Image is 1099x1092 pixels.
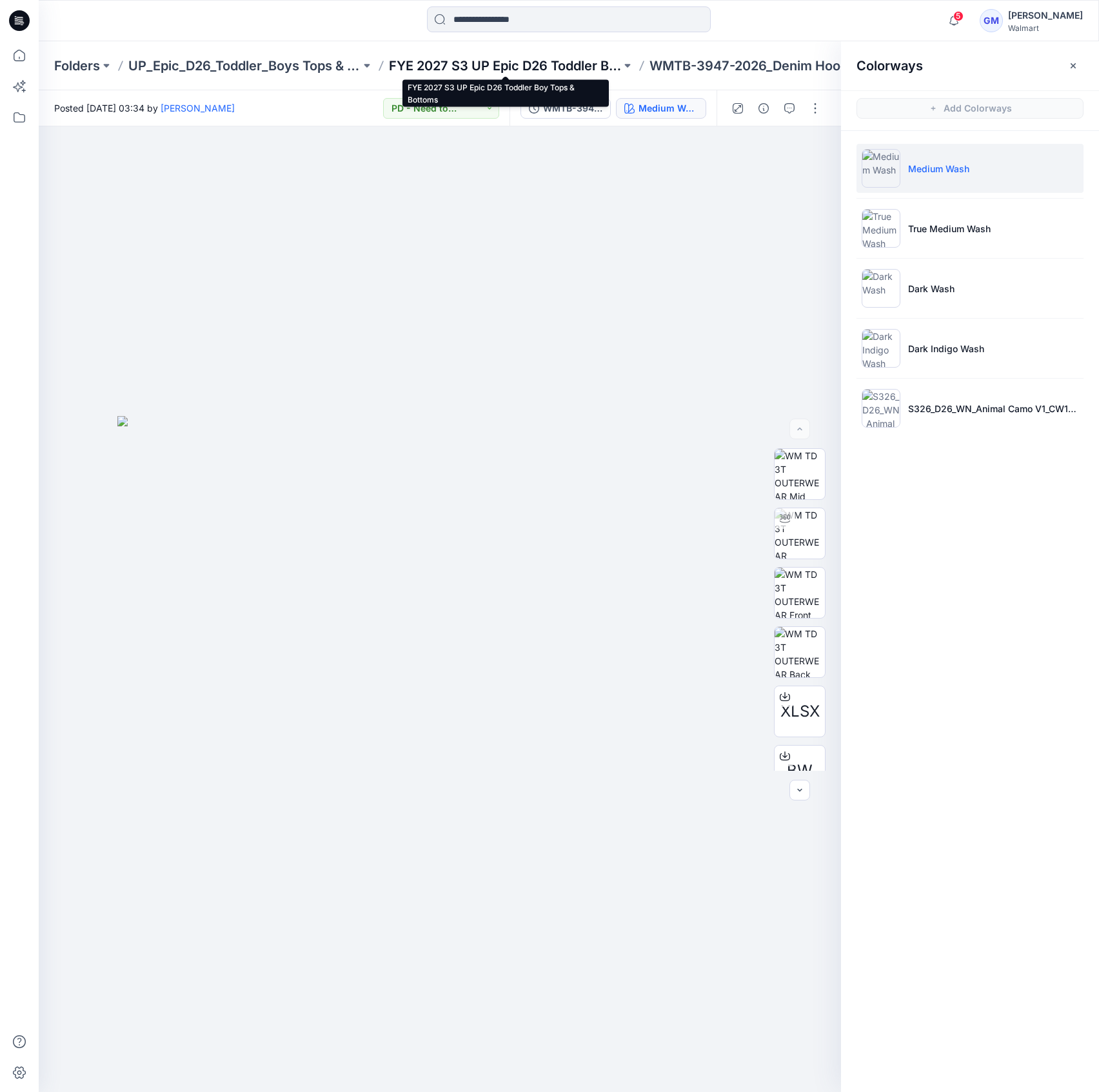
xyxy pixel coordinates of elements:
[54,101,235,115] span: Posted [DATE] 03:34 by
[161,103,235,114] a: [PERSON_NAME]
[639,101,698,115] div: Medium Wash
[780,700,820,723] span: XLSX
[862,269,900,308] img: Dark Wash
[862,329,900,368] img: Dark Indigo Wash
[862,209,900,248] img: True Medium Wash
[1008,8,1083,23] div: [PERSON_NAME]
[856,58,923,74] h2: Colorways
[908,402,1078,415] p: S326_D26_WN_Animal Camo V1_CW1_Almond_8.42in
[616,98,706,119] button: Medium Wash
[862,389,900,428] img: S326_D26_WN_Animal Camo V1_CW1_Almond_8.42in
[908,342,984,355] p: Dark Indigo Wash
[862,149,900,188] img: Medium Wash
[980,9,1003,32] div: GM
[908,282,955,295] p: Dark Wash
[543,101,602,115] div: WMTB-3947-2026_Rev2_Denim Hooded Overshirt_Full Colorway
[520,98,611,119] button: WMTB-3947-2026_Rev2_Denim Hooded Overshirt_Full Colorway
[775,568,825,618] img: WM TD 3T OUTERWEAR Front wo Avatar
[908,222,991,235] p: True Medium Wash
[775,508,825,559] img: WM TD 3T OUTERWEAR Turntable with Avatar
[753,98,774,119] button: Details
[787,759,813,782] span: BW
[908,162,969,175] p: Medium Wash
[1008,23,1083,33] div: Walmart
[649,57,882,75] p: WMTB-3947-2026_Denim Hooded Overshirt
[54,57,100,75] a: Folders
[775,627,825,677] img: WM TD 3T OUTERWEAR Back wo Avatar
[389,57,621,75] a: FYE 2027 S3 UP Epic D26 Toddler Boy Tops & Bottoms
[953,11,964,21] span: 5
[775,449,825,499] img: WM TD 3T OUTERWEAR Mid Colorway wo Avatar
[128,57,361,75] a: UP_Epic_D26_Toddler_Boys Tops & Bottoms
